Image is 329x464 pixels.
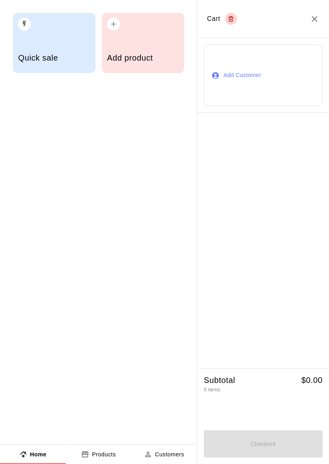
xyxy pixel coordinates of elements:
h5: Quick sale [18,53,90,63]
span: 0 items [204,387,220,393]
h5: Subtotal [204,375,235,386]
div: Cart [207,13,237,25]
button: Add product [102,13,185,73]
h5: $ 0.00 [301,375,323,386]
p: Customers [155,450,184,459]
button: Empty cart [225,13,237,25]
button: Close [310,14,319,24]
h5: Add product [107,53,179,63]
p: Home [30,450,47,459]
button: Add Customer [204,45,323,106]
p: Products [92,450,116,459]
button: Quick sale [13,13,95,73]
